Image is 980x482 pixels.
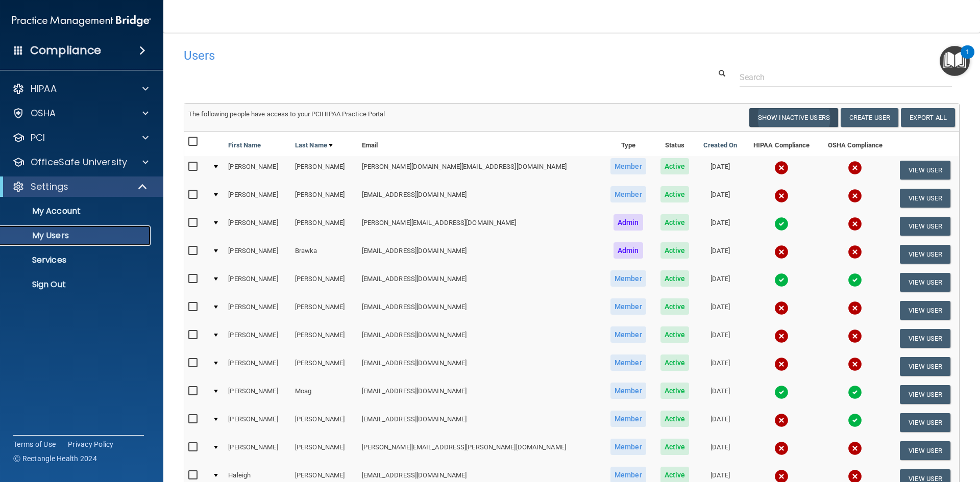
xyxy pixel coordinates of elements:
[68,439,114,449] a: Privacy Policy
[966,52,969,65] div: 1
[774,441,789,455] img: cross.ca9f0e7f.svg
[358,184,603,212] td: [EMAIL_ADDRESS][DOMAIN_NAME]
[224,437,291,465] td: [PERSON_NAME]
[358,156,603,184] td: [PERSON_NAME][DOMAIN_NAME][EMAIL_ADDRESS][DOMAIN_NAME]
[660,214,690,231] span: Active
[848,385,862,399] img: tick.e7d51cea.svg
[12,156,149,168] a: OfficeSafe University
[358,132,603,156] th: Email
[848,217,862,231] img: cross.ca9f0e7f.svg
[13,453,97,464] span: Ⓒ Rectangle Health 2024
[291,184,358,212] td: [PERSON_NAME]
[653,132,696,156] th: Status
[660,158,690,174] span: Active
[660,326,690,343] span: Active
[291,296,358,324] td: [PERSON_NAME]
[31,83,57,95] p: HIPAA
[660,439,690,455] span: Active
[848,329,862,343] img: cross.ca9f0e7f.svg
[610,298,646,315] span: Member
[774,217,789,231] img: tick.e7d51cea.svg
[291,409,358,437] td: [PERSON_NAME]
[7,280,146,290] p: Sign Out
[291,268,358,296] td: [PERSON_NAME]
[900,189,950,208] button: View User
[291,352,358,380] td: [PERSON_NAME]
[660,411,690,427] span: Active
[774,245,789,259] img: cross.ca9f0e7f.svg
[848,301,862,315] img: cross.ca9f0e7f.svg
[900,385,950,404] button: View User
[12,83,149,95] a: HIPAA
[696,156,744,184] td: [DATE]
[774,301,789,315] img: cross.ca9f0e7f.svg
[224,380,291,409] td: [PERSON_NAME]
[610,354,646,371] span: Member
[696,352,744,380] td: [DATE]
[224,409,291,437] td: [PERSON_NAME]
[228,139,261,151] a: First Name
[224,212,291,240] td: [PERSON_NAME]
[660,298,690,315] span: Active
[184,49,630,62] h4: Users
[660,270,690,287] span: Active
[610,186,646,202] span: Member
[7,206,146,216] p: My Account
[12,107,149,119] a: OSHA
[614,242,643,259] span: Admin
[848,245,862,259] img: cross.ca9f0e7f.svg
[610,158,646,174] span: Member
[224,184,291,212] td: [PERSON_NAME]
[696,296,744,324] td: [DATE]
[774,161,789,175] img: cross.ca9f0e7f.svg
[291,380,358,409] td: Moag
[848,357,862,371] img: cross.ca9f0e7f.svg
[31,156,127,168] p: OfficeSafe University
[610,326,646,343] span: Member
[31,132,45,144] p: PCI
[224,352,291,380] td: [PERSON_NAME]
[224,156,291,184] td: [PERSON_NAME]
[900,329,950,348] button: View User
[696,268,744,296] td: [DATE]
[774,413,789,427] img: cross.ca9f0e7f.svg
[740,68,952,87] input: Search
[224,268,291,296] td: [PERSON_NAME]
[610,383,646,399] span: Member
[224,240,291,268] td: [PERSON_NAME]
[224,324,291,352] td: [PERSON_NAME]
[7,231,146,241] p: My Users
[188,110,385,118] span: The following people have access to your PCIHIPAA Practice Portal
[900,301,950,320] button: View User
[900,161,950,180] button: View User
[900,245,950,264] button: View User
[744,132,819,156] th: HIPAA Compliance
[358,212,603,240] td: [PERSON_NAME][EMAIL_ADDRESS][DOMAIN_NAME]
[12,181,148,193] a: Settings
[841,108,898,127] button: Create User
[12,11,151,31] img: PMB logo
[31,107,56,119] p: OSHA
[31,181,68,193] p: Settings
[660,242,690,259] span: Active
[848,273,862,287] img: tick.e7d51cea.svg
[610,411,646,427] span: Member
[7,255,146,265] p: Services
[358,268,603,296] td: [EMAIL_ADDRESS][DOMAIN_NAME]
[774,385,789,399] img: tick.e7d51cea.svg
[291,324,358,352] td: [PERSON_NAME]
[660,186,690,202] span: Active
[848,161,862,175] img: cross.ca9f0e7f.svg
[660,354,690,371] span: Active
[358,380,603,409] td: [EMAIL_ADDRESS][DOMAIN_NAME]
[848,189,862,203] img: cross.ca9f0e7f.svg
[358,352,603,380] td: [EMAIL_ADDRESS][DOMAIN_NAME]
[749,108,838,127] button: Show Inactive Users
[13,439,56,449] a: Terms of Use
[291,437,358,465] td: [PERSON_NAME]
[696,409,744,437] td: [DATE]
[819,132,891,156] th: OSHA Compliance
[900,273,950,292] button: View User
[295,139,333,151] a: Last Name
[603,132,654,156] th: Type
